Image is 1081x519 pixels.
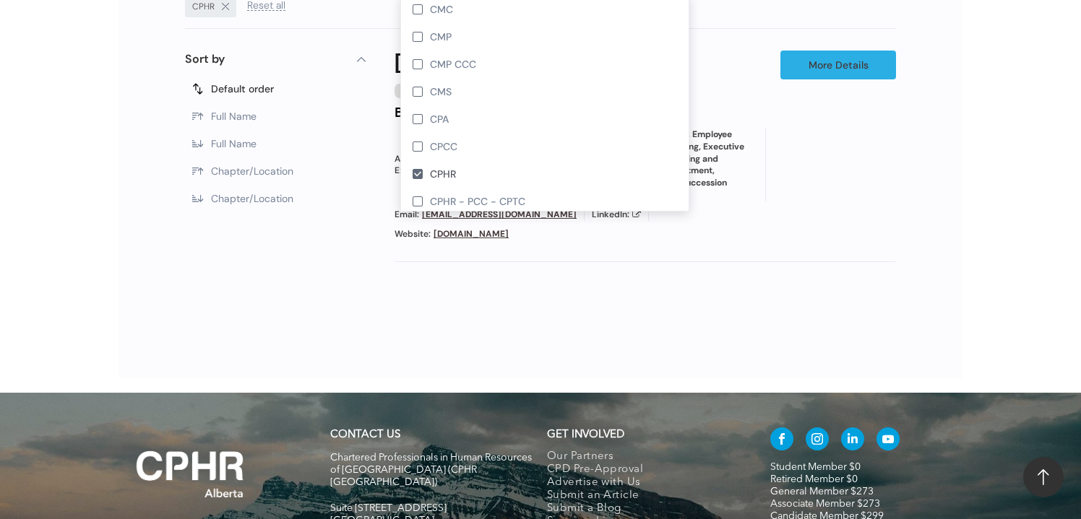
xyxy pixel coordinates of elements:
[877,427,900,454] a: youtube
[806,427,829,454] a: instagram
[770,427,793,454] a: facebook
[592,209,629,221] span: LinkedIn:
[430,58,476,71] span: CMP CCC
[211,137,257,150] span: Full Name
[395,228,431,240] span: Website:
[770,487,874,497] a: General Member $273
[430,30,452,43] span: CMP
[434,228,509,240] a: [DOMAIN_NAME]
[547,450,740,463] a: Our Partners
[430,113,449,126] span: CPA
[211,192,293,205] span: Chapter/Location
[430,85,452,98] span: CMS
[395,209,419,221] span: Email:
[330,453,532,487] span: Chartered Professionals in Human Resources of [GEOGRAPHIC_DATA] (CPHR [GEOGRAPHIC_DATA])
[547,429,624,440] span: GET INVOLVED
[770,462,861,472] a: Student Member $0
[770,474,858,484] a: Retired Member $0
[430,195,525,208] span: CPHR - PCC - CPTC
[395,153,436,178] span: Area of Expertise:
[330,503,447,513] span: Suite [STREET_ADDRESS]
[770,499,880,509] a: Associate Member $273
[841,427,864,454] a: linkedin
[211,82,274,95] span: Default order
[547,476,740,489] a: Advertise with Us
[185,51,225,68] p: Sort by
[330,429,400,440] a: CONTACT US
[547,502,740,515] a: Submit a Blog
[211,110,257,123] span: Full Name
[395,51,577,77] a: [PERSON_NAME]
[395,105,561,121] h4: BA, HRM, CPHR, CTMP, CWI
[430,3,453,16] span: CMC
[395,84,493,98] div: [GEOGRAPHIC_DATA]
[780,51,896,79] a: More Details
[422,209,577,220] a: [EMAIL_ADDRESS][DOMAIN_NAME]
[547,489,740,502] a: Submit an Article
[211,165,293,178] span: Chapter/Location
[430,167,456,180] span: CPHR
[547,463,740,476] a: CPD Pre-Approval
[430,140,457,153] span: CPCC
